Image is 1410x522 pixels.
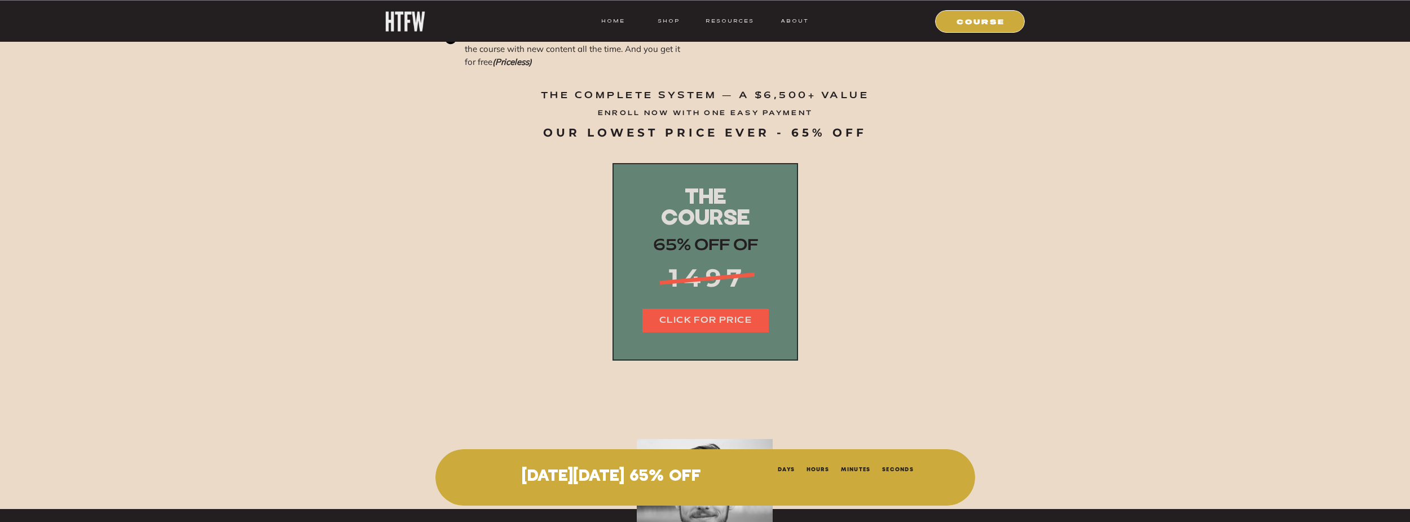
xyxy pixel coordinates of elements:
[841,464,871,473] li: Minutes
[778,464,795,473] li: Days
[645,261,771,296] p: 1497
[741,25,781,36] b: (Priceless)
[492,56,532,67] b: (Priceless)
[508,91,902,108] div: The complete System — A $6,500+ Value
[780,16,809,26] a: ABOUT
[461,468,761,486] p: [DATE][DATE] 65% OFF
[807,464,830,473] li: Hours
[882,464,914,473] li: Seconds
[646,16,691,26] a: shop
[465,18,525,29] b: Lifetime Access
[642,238,769,264] p: 65% off of
[465,17,688,71] p: Some courses only give you access for a limited time. Not this one. Not only that, but we update ...
[642,314,769,327] a: CLICK FOR PRICE
[508,126,902,143] div: our lowest price ever - 65% off
[601,16,625,26] a: HOME
[942,16,1019,26] a: COURSE
[532,109,878,122] p: ENROLL NOW WITH ONE EASY PAYMENT
[642,185,769,210] p: The Course
[702,16,754,26] a: resources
